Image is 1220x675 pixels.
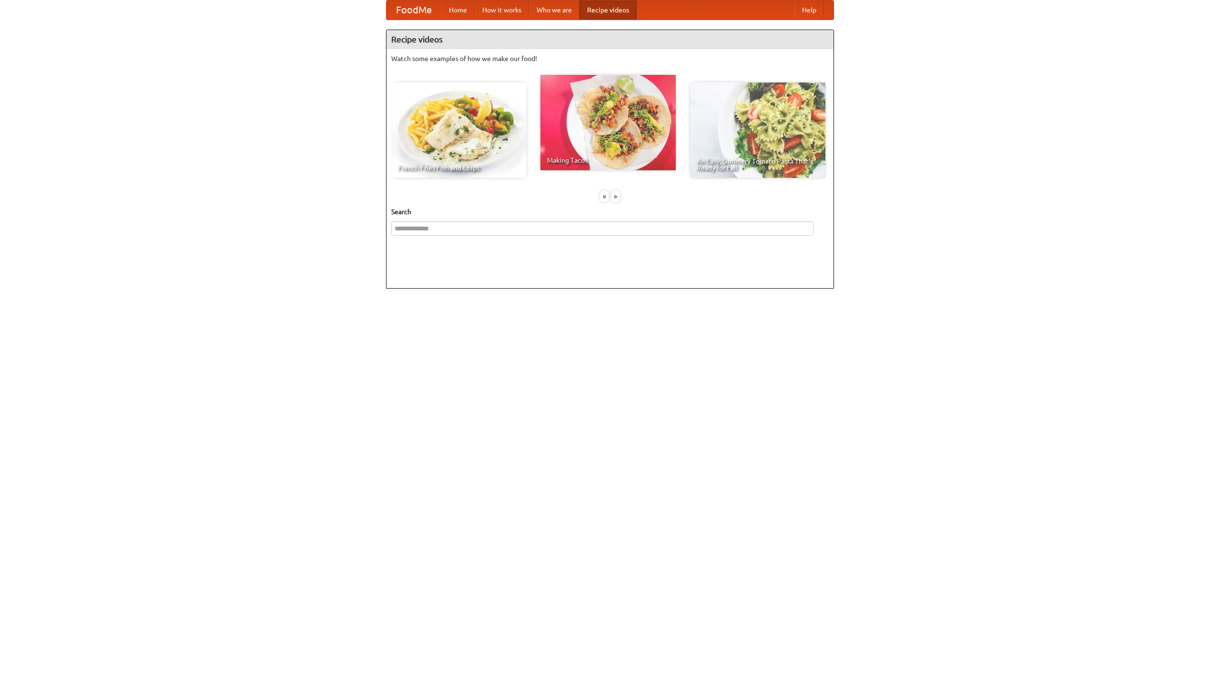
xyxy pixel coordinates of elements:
[398,165,520,171] span: French Fries Fish and Chips
[540,75,676,170] a: Making Tacos
[391,54,829,63] p: Watch some examples of how we make our food!
[391,207,829,217] h5: Search
[794,0,824,20] a: Help
[386,0,441,20] a: FoodMe
[441,0,475,20] a: Home
[391,83,527,178] a: French Fries Fish and Chips
[600,190,609,202] div: «
[690,83,825,178] a: An Easy, Summery Tomato Pasta That's Ready for Fall
[697,158,819,171] span: An Easy, Summery Tomato Pasta That's Ready for Fall
[611,190,620,202] div: »
[547,157,669,164] span: Making Tacos
[475,0,529,20] a: How it works
[386,30,834,49] h4: Recipe videos
[579,0,637,20] a: Recipe videos
[529,0,579,20] a: Who we are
